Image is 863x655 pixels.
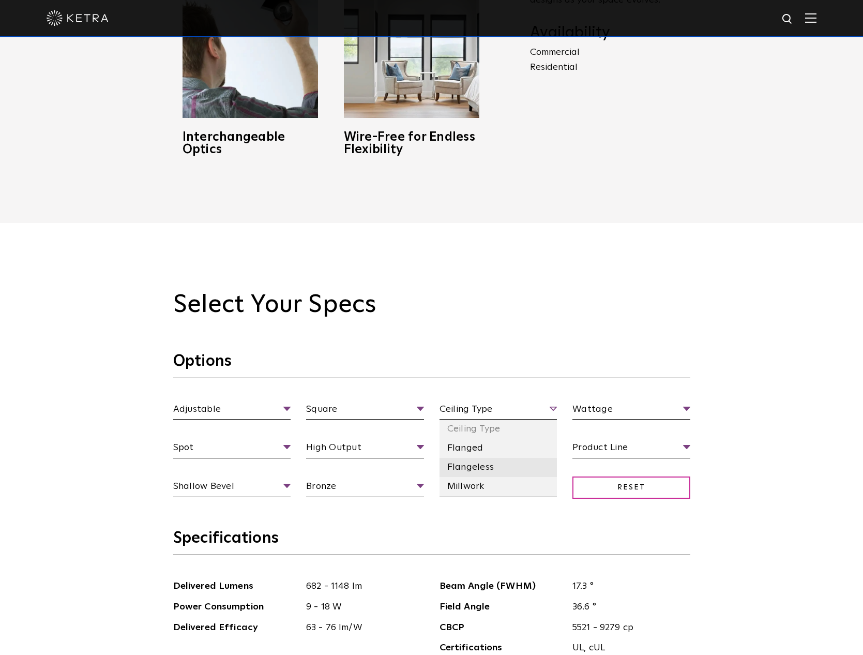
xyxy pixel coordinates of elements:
span: Shallow Bevel [173,479,291,497]
h3: Options [173,351,690,378]
span: Field Angle [440,600,565,615]
img: search icon [781,13,794,26]
span: Ceiling Type [440,402,557,420]
span: Delivered Lumens [173,579,299,594]
span: CBCP [440,620,565,635]
span: 5521 - 9279 cp [565,620,690,635]
span: Square [306,402,424,420]
h2: Select Your Specs [173,290,690,320]
span: Adjustable [173,402,291,420]
span: Beam Angle (FWHM) [440,579,565,594]
h3: Wire-Free for Endless Flexibility [344,131,479,156]
span: Reset [572,477,690,499]
span: 17.3 ° [565,579,690,594]
li: Millwork [440,477,557,496]
span: Power Consumption [173,600,299,615]
span: 682 - 1148 lm [298,579,424,594]
li: Ceiling Type [440,420,557,439]
span: 63 - 76 lm/W [298,620,424,635]
span: High Output [306,440,424,458]
span: Wattage [572,402,690,420]
li: Flanged [440,439,557,458]
span: Bronze [306,479,424,497]
h3: Specifications [173,528,690,555]
li: Flangeless [440,458,557,477]
span: 9 - 18 W [298,600,424,615]
h3: Interchangeable Optics [183,131,318,156]
img: ketra-logo-2019-white [47,10,109,26]
span: Spot [173,440,291,458]
span: Product Line [572,440,690,458]
p: Commercial Residential [530,45,690,75]
span: Delivered Efficacy [173,620,299,635]
span: 36.6 ° [565,600,690,615]
img: Hamburger%20Nav.svg [805,13,816,23]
